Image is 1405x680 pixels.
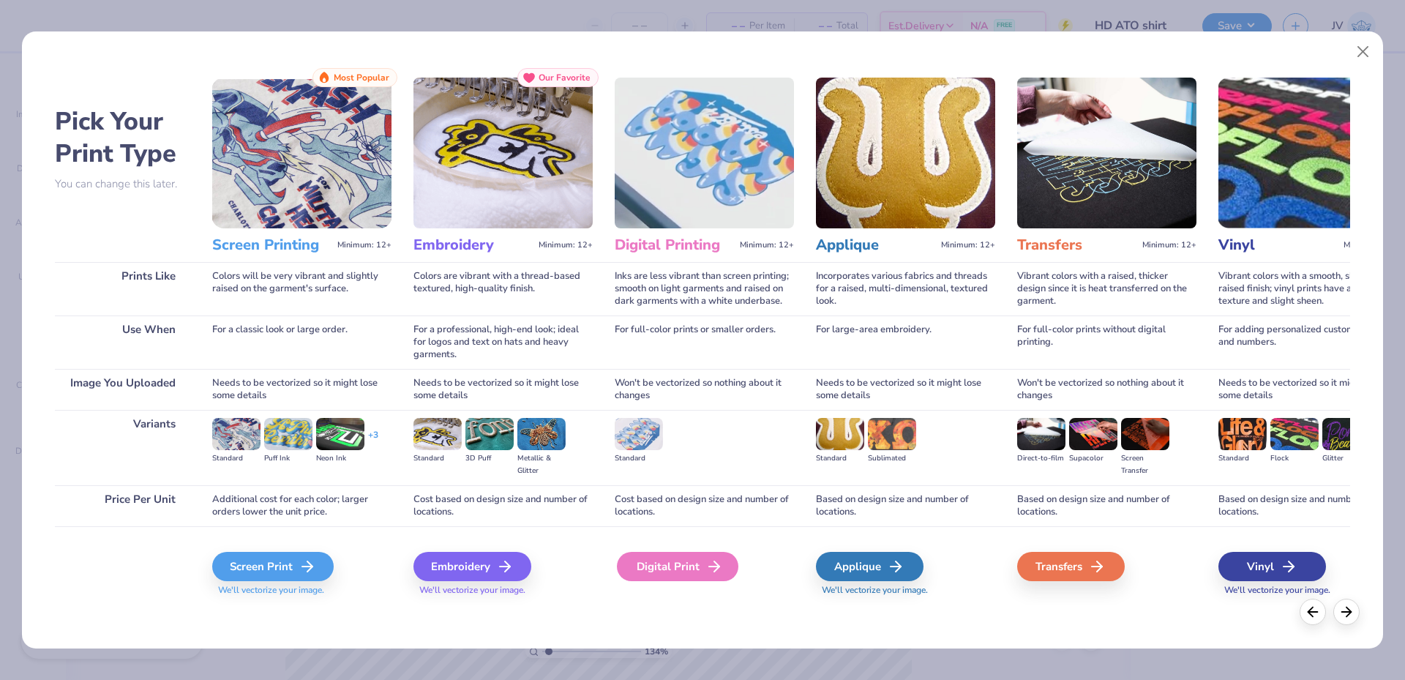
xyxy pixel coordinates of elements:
div: Standard [816,452,864,465]
div: Vinyl [1218,552,1326,581]
span: Minimum: 12+ [941,240,995,250]
img: Metallic & Glitter [517,418,566,450]
h3: Vinyl [1218,236,1338,255]
div: Based on design size and number of locations. [1017,485,1196,526]
div: Embroidery [413,552,531,581]
div: Colors are vibrant with a thread-based textured, high-quality finish. [413,262,593,315]
div: Screen Print [212,552,334,581]
span: Minimum: 12+ [337,240,391,250]
div: Supacolor [1069,452,1117,465]
h3: Screen Printing [212,236,331,255]
div: Standard [615,452,663,465]
div: Applique [816,552,923,581]
div: For full-color prints without digital printing. [1017,315,1196,369]
div: 3D Puff [465,452,514,465]
h2: Pick Your Print Type [55,105,190,170]
div: Screen Transfer [1121,452,1169,477]
img: Standard [212,418,261,450]
h3: Embroidery [413,236,533,255]
div: Neon Ink [316,452,364,465]
img: Direct-to-film [1017,418,1065,450]
div: Flock [1270,452,1319,465]
div: Vibrant colors with a smooth, slightly raised finish; vinyl prints have a consistent texture and ... [1218,262,1398,315]
span: Most Popular [334,72,389,83]
span: We'll vectorize your image. [413,584,593,597]
div: Colors will be very vibrant and slightly raised on the garment's surface. [212,262,391,315]
h3: Applique [816,236,935,255]
div: Cost based on design size and number of locations. [615,485,794,526]
img: Standard [413,418,462,450]
p: You can change this later. [55,178,190,190]
img: 3D Puff [465,418,514,450]
img: Supacolor [1069,418,1117,450]
div: Won't be vectorized so nothing about it changes [615,369,794,410]
div: Price Per Unit [55,485,190,526]
div: Needs to be vectorized so it might lose some details [413,369,593,410]
h3: Digital Printing [615,236,734,255]
div: For full-color prints or smaller orders. [615,315,794,369]
img: Standard [816,418,864,450]
div: Sublimated [868,452,916,465]
img: Standard [615,418,663,450]
span: Our Favorite [539,72,591,83]
div: Cost based on design size and number of locations. [413,485,593,526]
img: Digital Printing [615,78,794,228]
div: Prints Like [55,262,190,315]
img: Screen Printing [212,78,391,228]
div: Use When [55,315,190,369]
div: Metallic & Glitter [517,452,566,477]
div: + 3 [368,429,378,454]
div: Vibrant colors with a raised, thicker design since it is heat transferred on the garment. [1017,262,1196,315]
div: Additional cost for each color; larger orders lower the unit price. [212,485,391,526]
div: Needs to be vectorized so it might lose some details [1218,369,1398,410]
img: Sublimated [868,418,916,450]
img: Vinyl [1218,78,1398,228]
img: Puff Ink [264,418,312,450]
span: Minimum: 12+ [1142,240,1196,250]
div: For large-area embroidery. [816,315,995,369]
div: Based on design size and number of locations. [1218,485,1398,526]
div: Transfers [1017,552,1125,581]
button: Close [1349,38,1377,66]
span: We'll vectorize your image. [816,584,995,597]
div: Standard [413,452,462,465]
span: Minimum: 12+ [740,240,794,250]
div: For a professional, high-end look; ideal for logos and text on hats and heavy garments. [413,315,593,369]
img: Neon Ink [316,418,364,450]
div: Needs to be vectorized so it might lose some details [212,369,391,410]
h3: Transfers [1017,236,1136,255]
div: Based on design size and number of locations. [816,485,995,526]
span: Minimum: 12+ [539,240,593,250]
div: Standard [212,452,261,465]
img: Glitter [1322,418,1371,450]
div: Glitter [1322,452,1371,465]
img: Transfers [1017,78,1196,228]
span: We'll vectorize your image. [212,584,391,597]
img: Flock [1270,418,1319,450]
div: Variants [55,410,190,485]
div: For adding personalized custom names and numbers. [1218,315,1398,369]
div: Standard [1218,452,1267,465]
img: Standard [1218,418,1267,450]
span: Minimum: 12+ [1344,240,1398,250]
div: Needs to be vectorized so it might lose some details [816,369,995,410]
div: Image You Uploaded [55,369,190,410]
div: Puff Ink [264,452,312,465]
span: We'll vectorize your image. [1218,584,1398,597]
div: For a classic look or large order. [212,315,391,369]
div: Direct-to-film [1017,452,1065,465]
img: Screen Transfer [1121,418,1169,450]
div: Won't be vectorized so nothing about it changes [1017,369,1196,410]
div: Inks are less vibrant than screen printing; smooth on light garments and raised on dark garments ... [615,262,794,315]
img: Embroidery [413,78,593,228]
img: Applique [816,78,995,228]
div: Digital Print [617,552,738,581]
div: Incorporates various fabrics and threads for a raised, multi-dimensional, textured look. [816,262,995,315]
